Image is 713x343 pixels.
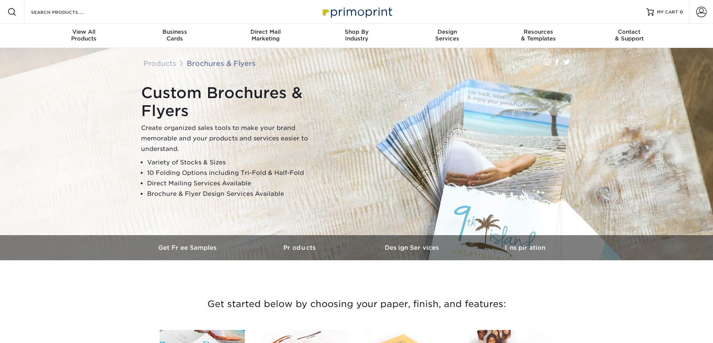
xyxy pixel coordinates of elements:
a: BusinessCards [129,24,220,48]
li: Brochure & Flyer Design Services Available [147,189,328,199]
div: Services [402,28,493,42]
a: Products [143,59,176,67]
span: View All [39,28,130,35]
span: Resources [493,28,584,35]
a: Inspiration [469,235,581,260]
li: Variety of Stocks & Sizes [147,157,328,168]
a: Products [244,235,357,260]
a: Contact& Support [584,24,675,48]
p: Create organized sales tools to make your brand memorable and your products and services easier t... [141,123,328,154]
div: & Templates [493,28,584,42]
img: Primoprint [319,4,394,20]
input: SEARCH PRODUCTS..... [30,7,103,16]
div: Industry [311,28,402,42]
span: MY CART [657,9,678,15]
span: Direct Mail [220,28,311,35]
h3: Inspiration [469,244,581,251]
a: Design Services [357,235,469,260]
li: 10 Folding Options including Tri-Fold & Half-Fold [147,168,328,178]
div: Products [39,28,130,42]
a: Brochures & Flyers [187,59,256,67]
a: Shop ByIndustry [311,24,402,48]
a: Direct MailMarketing [220,24,311,48]
h1: Custom Brochures & Flyers [141,84,328,120]
span: Business [129,28,220,35]
span: Contact [584,28,675,35]
a: Resources& Templates [493,24,584,48]
span: Design [402,28,493,35]
h3: Design Services [357,244,469,251]
a: DesignServices [402,24,493,48]
li: Direct Mailing Services Available [147,178,328,189]
h3: Get started below by choosing your paper, finish, and features: [138,287,576,321]
span: 0 [680,9,683,15]
a: Get Free Samples [132,235,244,260]
div: & Support [584,28,675,42]
span: Shop By [311,28,402,35]
h3: Get Free Samples [132,244,244,251]
div: Cards [129,28,220,42]
h3: Products [244,244,357,251]
a: View AllProducts [39,24,130,48]
div: Marketing [220,28,311,42]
